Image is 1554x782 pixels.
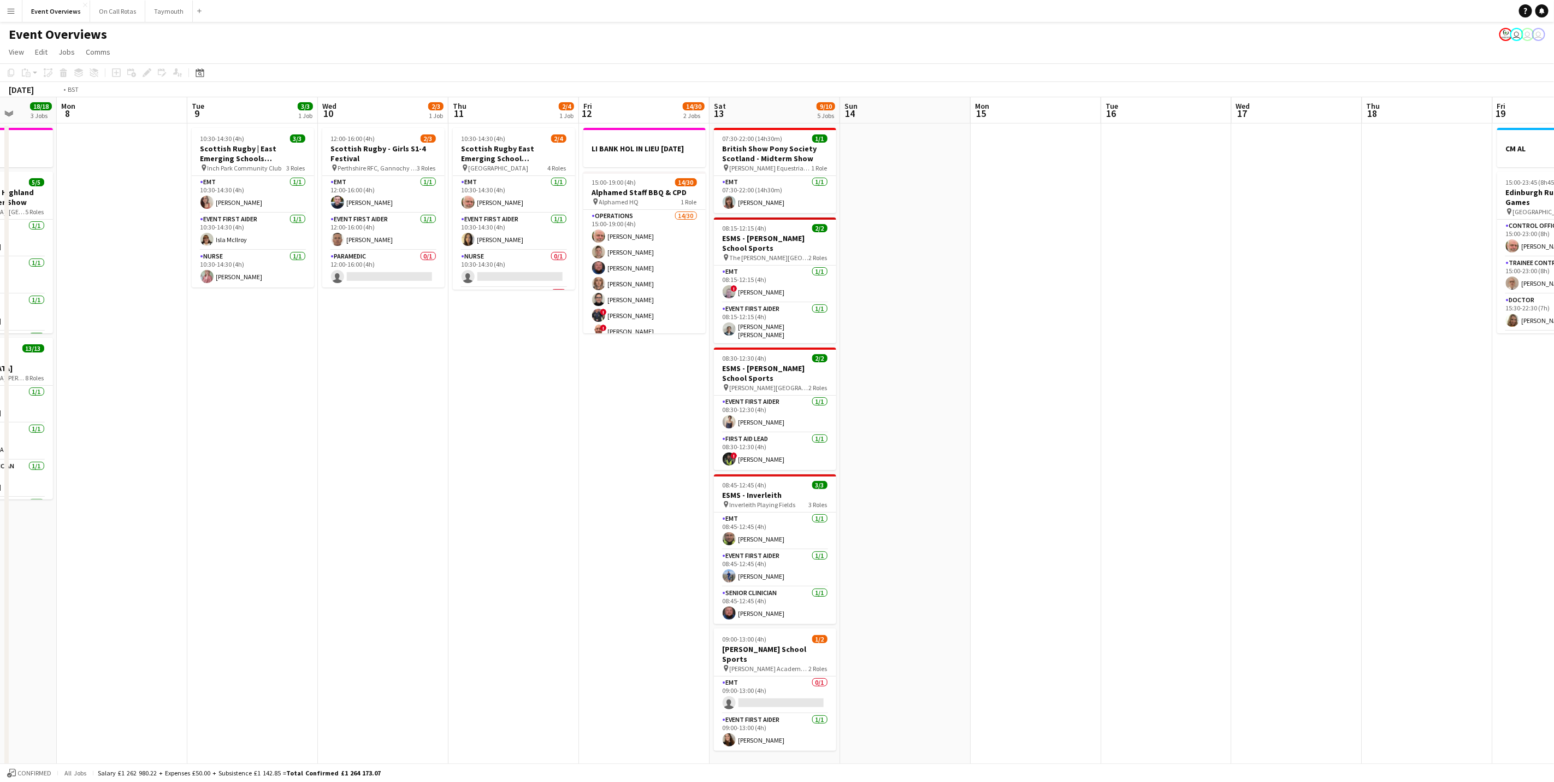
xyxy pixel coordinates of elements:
[286,769,381,777] span: Total Confirmed £1 264 173.07
[81,45,115,59] a: Comms
[62,769,88,777] span: All jobs
[145,1,193,22] button: Taymouth
[17,769,51,777] span: Confirmed
[58,47,75,57] span: Jobs
[1510,28,1523,41] app-user-avatar: Operations Team
[9,47,24,57] span: View
[86,47,110,57] span: Comms
[68,85,79,93] div: BST
[90,1,145,22] button: On Call Rotas
[9,26,107,43] h1: Event Overviews
[1499,28,1512,41] app-user-avatar: Operations Manager
[5,767,53,779] button: Confirmed
[35,47,48,57] span: Edit
[98,769,381,777] div: Salary £1 262 980.22 + Expenses £50.00 + Subsistence £1 142.85 =
[54,45,79,59] a: Jobs
[22,1,90,22] button: Event Overviews
[1521,28,1534,41] app-user-avatar: Operations Team
[4,45,28,59] a: View
[31,45,52,59] a: Edit
[1532,28,1545,41] app-user-avatar: Operations Team
[9,84,34,95] div: [DATE]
